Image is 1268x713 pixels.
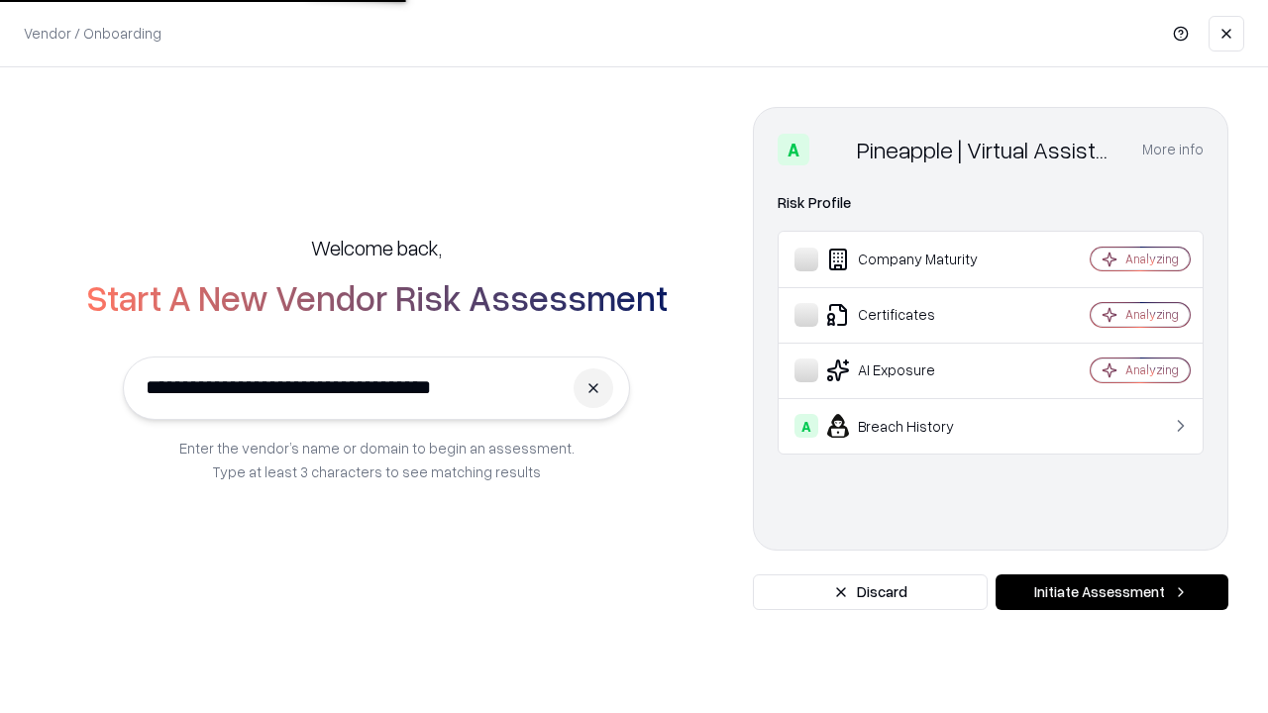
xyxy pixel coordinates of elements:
[1142,132,1204,167] button: More info
[1125,306,1179,323] div: Analyzing
[857,134,1118,165] div: Pineapple | Virtual Assistant Agency
[179,436,575,483] p: Enter the vendor’s name or domain to begin an assessment. Type at least 3 characters to see match...
[794,414,818,438] div: A
[778,134,809,165] div: A
[778,191,1204,215] div: Risk Profile
[794,303,1031,327] div: Certificates
[86,277,668,317] h2: Start A New Vendor Risk Assessment
[311,234,442,261] h5: Welcome back,
[794,248,1031,271] div: Company Maturity
[794,414,1031,438] div: Breach History
[817,134,849,165] img: Pineapple | Virtual Assistant Agency
[996,574,1228,610] button: Initiate Assessment
[753,574,988,610] button: Discard
[1125,251,1179,267] div: Analyzing
[1125,361,1179,378] div: Analyzing
[24,23,161,44] p: Vendor / Onboarding
[794,358,1031,382] div: AI Exposure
